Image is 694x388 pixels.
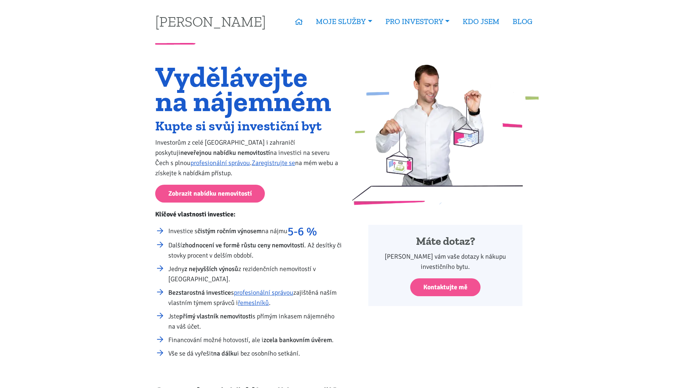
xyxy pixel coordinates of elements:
[168,264,342,284] li: Jedny z rezidenčních nemovitostí v [GEOGRAPHIC_DATA].
[168,287,342,308] li: s zajištěná naším vlastním týmem správců i .
[168,289,231,297] strong: Bezstarostná investice
[309,13,379,30] a: MOJE SLUŽBY
[168,226,342,237] li: Investice s na nájmu
[155,64,342,113] h1: Vydělávejte na nájemném
[191,159,250,167] a: profesionální správou
[168,348,342,358] li: Vše se dá vyřešit i bez osobního setkání.
[410,278,481,296] a: Kontaktujte mě
[168,311,342,332] li: Jste s přímým inkasem nájemného na váš účet.
[179,312,252,320] strong: přímý vlastník nemovitosti
[197,227,262,235] strong: čistým ročním výnosem
[456,13,506,30] a: KDO JSEM
[155,137,342,178] p: Investorům z celé [GEOGRAPHIC_DATA] i zahraničí poskytuji na investici na severu Čech s plnou . n...
[234,289,293,297] a: profesionální správou
[182,241,304,249] strong: zhodnocení ve formě růstu ceny nemovitostí
[238,299,269,307] a: řemeslníků
[155,14,266,28] a: [PERSON_NAME]
[155,209,342,219] p: Klíčové vlastnosti investice:
[155,185,265,203] a: Zobrazit nabídku nemovitostí
[379,13,456,30] a: PRO INVESTORY
[263,336,332,344] strong: zcela bankovním úvěrem
[378,251,513,272] p: [PERSON_NAME] vám vaše dotazy k nákupu investičního bytu.
[168,240,342,260] li: Další . Až desítky či stovky procent v delším období.
[252,159,295,167] a: Zaregistrujte se
[155,120,342,132] h2: Kupte si svůj investiční byt
[213,349,237,357] strong: na dálku
[378,235,513,248] h4: Máte dotaz?
[287,224,317,239] strong: 5-6 %
[506,13,539,30] a: BLOG
[168,335,342,345] li: Financování možné hotovostí, ale i .
[184,265,238,273] strong: z nejvyšších výnosů
[180,149,270,157] strong: neveřejnou nabídku nemovitostí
